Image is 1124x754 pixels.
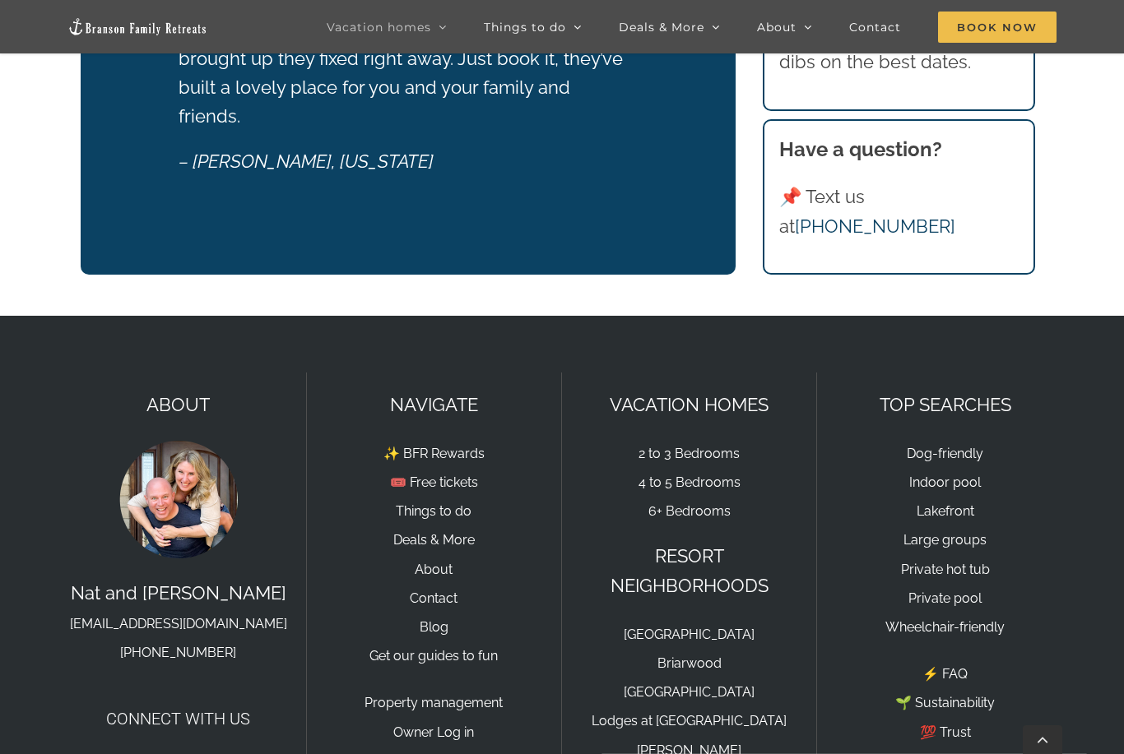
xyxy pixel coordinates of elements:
[393,532,475,548] a: Deals & More
[67,17,207,36] img: Branson Family Retreats Logo
[907,446,983,461] a: Dog-friendly
[779,183,1019,240] p: 📌 Text us at
[908,590,982,606] a: Private pool
[795,215,955,237] a: [PHONE_NUMBER]
[67,579,289,666] p: Nat and [PERSON_NAME]
[67,391,289,419] p: ABOUT
[757,21,797,33] span: About
[903,532,987,548] a: Large groups
[624,627,755,642] a: [GEOGRAPHIC_DATA]
[383,446,485,461] a: ✨ BFR Rewards
[849,21,901,33] span: Contact
[592,713,787,729] a: Lodges at [GEOGRAPHIC_DATA]
[323,391,545,419] p: NAVIGATE
[901,562,990,577] a: Private hot tub
[410,590,457,606] a: Contact
[657,655,722,671] a: Briarwood
[922,666,968,682] a: ⚡️ FAQ
[179,150,434,172] em: – [PERSON_NAME], [US_STATE]
[578,542,800,599] p: RESORT NEIGHBORHOODS
[779,137,942,161] strong: Have a question?
[396,503,471,519] a: Things to do
[415,562,453,577] a: About
[120,645,236,660] a: [PHONE_NUMBER]
[369,648,498,664] a: Get our guides to fun
[365,695,503,710] a: Property management
[420,619,448,635] a: Blog
[920,724,971,740] a: 💯 Trust
[390,474,478,490] a: 🎟️ Free tickets
[484,21,566,33] span: Things to do
[895,695,995,710] a: 🌱 Sustainability
[938,12,1057,43] span: Book Now
[619,21,704,33] span: Deals & More
[639,474,741,490] a: 4 to 5 Bedrooms
[393,724,474,740] a: Owner Log in
[327,21,431,33] span: Vacation homes
[648,503,731,519] a: 6+ Bedrooms
[917,503,974,519] a: Lakefront
[624,684,755,700] a: [GEOGRAPHIC_DATA]
[70,616,287,631] a: [EMAIL_ADDRESS][DOMAIN_NAME]
[834,391,1056,419] p: TOP SEARCHES
[909,474,981,490] a: Indoor pool
[639,446,740,461] a: 2 to 3 Bedrooms
[67,706,289,731] h4: Connect with us
[578,391,800,419] p: VACATION HOMES
[117,437,240,561] img: Nat and Tyann
[885,619,1005,635] a: Wheelchair-friendly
